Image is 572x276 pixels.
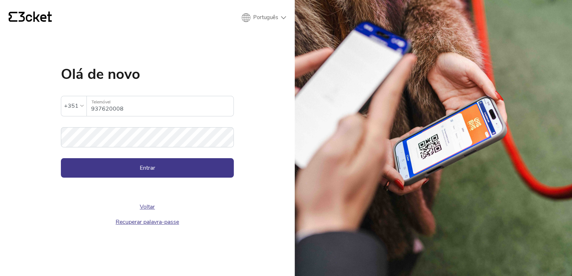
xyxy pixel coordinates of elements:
button: Entrar [61,158,234,178]
h1: Olá de novo [61,67,234,81]
label: Palavra-passe [61,127,234,139]
g: {' '} [9,12,17,22]
a: Voltar [140,203,155,211]
label: Telemóvel [87,96,233,108]
div: +351 [64,101,79,111]
a: Recuperar palavra-passe [116,218,179,226]
input: Telemóvel [91,96,233,116]
a: {' '} [9,12,52,24]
